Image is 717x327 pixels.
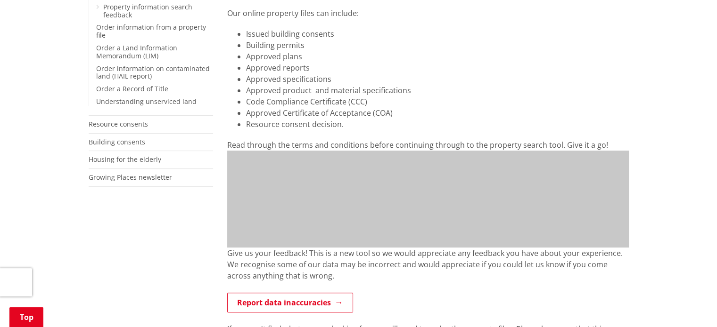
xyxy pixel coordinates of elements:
a: Report data inaccuracies [227,293,353,312]
span: Our online property files can include: [227,8,359,18]
li: Approved reports [246,62,629,73]
a: Building consents [89,137,145,146]
a: Growing Places newsletter [89,173,172,182]
a: Order information from a property file [96,23,206,40]
div: Give us your feedback! This is a new tool so we would appreciate any feedback you have about your... [227,247,629,293]
li: Approved Certificate of Acceptance (COA) [246,107,629,119]
a: Housing for the elderly [89,155,161,164]
a: Resource consents [89,120,148,128]
a: Top [9,307,43,327]
iframe: Messenger Launcher [674,287,708,321]
li: Issued building consents [246,28,629,40]
li: Approved product and material specifications [246,85,629,96]
li: Building permits [246,40,629,51]
li: Approved specifications [246,73,629,85]
a: Order a Land Information Memorandum (LIM) [96,43,177,60]
li: Approved plans [246,51,629,62]
a: Order information on contaminated land (HAIL report) [96,64,210,81]
li: Code Compliance Certificate (CCC) [246,96,629,107]
li: Resource consent decision. [246,119,629,130]
a: Property information search feedback [103,2,192,19]
a: Order a Record of Title [96,84,168,93]
div: Read through the terms and conditions before continuing through to the property search tool. Give... [227,139,629,151]
a: Understanding unserviced land [96,97,197,106]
